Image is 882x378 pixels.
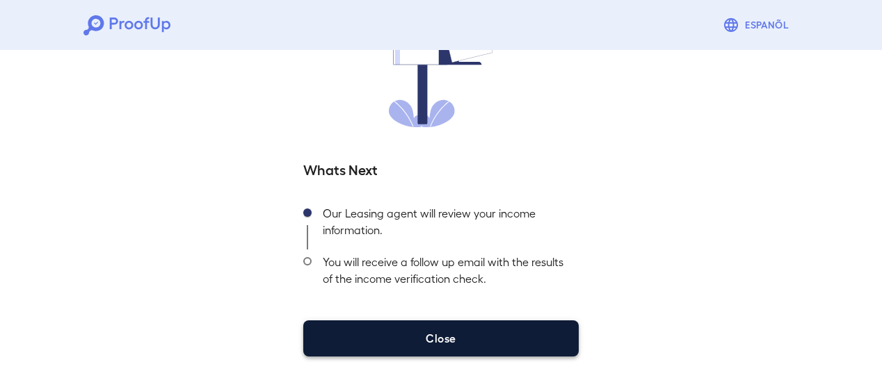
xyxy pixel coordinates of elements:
div: Our Leasing agent will review your income information. [312,201,579,249]
button: Espanõl [717,11,799,39]
div: You will receive a follow up email with the results of the income verification check. [312,249,579,298]
h5: Whats Next [303,159,579,179]
img: received.svg [389,10,493,127]
button: Close [303,320,579,356]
